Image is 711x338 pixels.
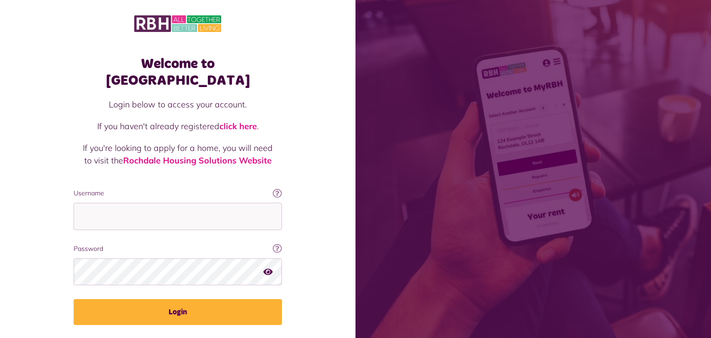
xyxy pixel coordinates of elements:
button: Login [74,299,282,325]
label: Password [74,244,282,254]
a: click here [219,121,257,131]
a: Rochdale Housing Solutions Website [123,155,272,166]
img: MyRBH [134,14,221,33]
label: Username [74,188,282,198]
p: Login below to access your account. [83,98,273,111]
p: If you're looking to apply for a home, you will need to visit the [83,142,273,167]
p: If you haven't already registered . [83,120,273,132]
h1: Welcome to [GEOGRAPHIC_DATA] [74,56,282,89]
